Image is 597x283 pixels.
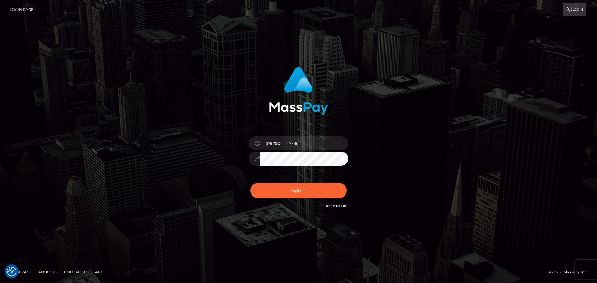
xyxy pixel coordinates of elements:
[10,3,34,16] a: Login Page
[269,67,328,115] img: MassPay Login
[93,267,104,277] a: API
[36,267,60,277] a: About Us
[7,267,35,277] a: Homepage
[563,3,586,16] a: Login
[62,267,91,277] a: Contact Us
[250,183,347,198] button: Sign in
[326,204,347,208] a: Need Help?
[7,267,16,276] button: Consent Preferences
[7,267,16,276] img: Revisit consent button
[548,269,592,276] div: © 2025 , MassPay Inc.
[260,136,348,150] input: Username...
